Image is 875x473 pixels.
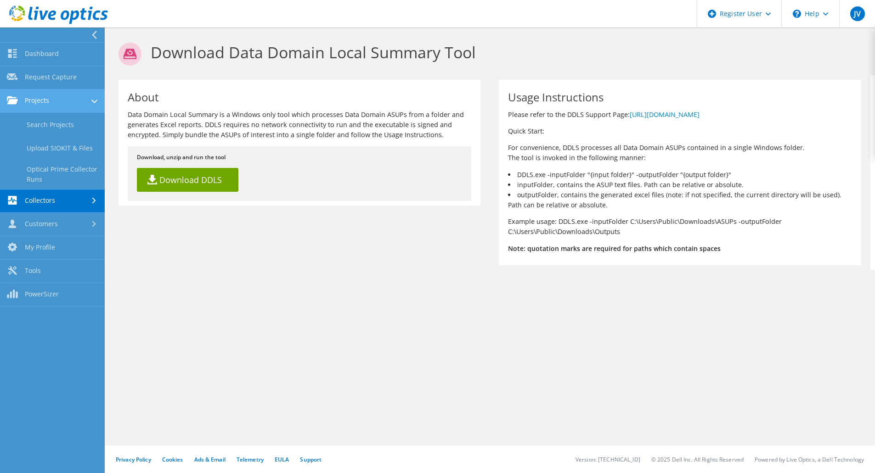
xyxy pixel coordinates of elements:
p: Example usage: DDLS.exe -inputFolder C:\Users\Public\Downloads\ASUPs -outputFolder C:\Users\Publi... [508,217,852,237]
a: Cookies [162,456,183,463]
li: Powered by Live Optics, a Dell Technology [755,456,864,463]
li: DDLS.exe -inputFolder "{input folder}" -outputFolder "{output folder}" [508,170,852,180]
a: Privacy Policy [116,456,151,463]
span: JV [850,6,865,21]
p: For convenience, DDLS processes all Data Domain ASUPs contained in a single Windows folder. The t... [508,143,852,163]
h1: Download Data Domain Local Summary Tool [119,43,857,66]
b: Note: quotation marks are required for paths which contain spaces [508,244,721,253]
p: Please refer to the DDLS Support Page: [508,110,852,120]
li: © 2025 Dell Inc. All Rights Reserved [651,456,744,463]
h1: About [128,92,467,103]
li: Version: [TECHNICAL_ID] [576,456,640,463]
a: Download DDLS [137,168,238,192]
a: Ads & Email [194,456,226,463]
li: outputFolder, contains the generated excel files (note: if not specified, the current directory w... [508,190,852,210]
h1: Usage Instructions [508,92,847,103]
a: [URL][DOMAIN_NAME] [630,110,700,119]
li: inputFolder, contains the ASUP text files. Path can be relative or absolute. [508,180,852,190]
p: Data Domain Local Summary is a Windows only tool which processes Data Domain ASUPs from a folder ... [128,110,471,140]
svg: \n [793,10,801,18]
a: Support [300,456,322,463]
p: Quick Start: [508,126,852,136]
a: Telemetry [237,456,264,463]
p: Download, unzip and run the tool [137,152,462,162]
a: EULA [275,456,289,463]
